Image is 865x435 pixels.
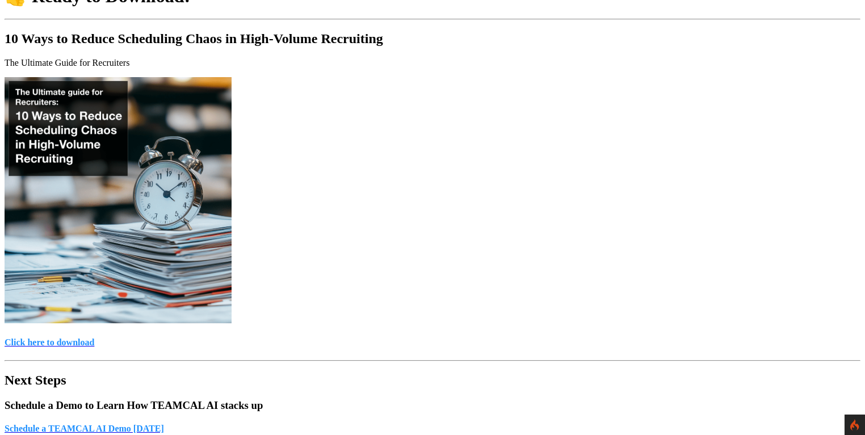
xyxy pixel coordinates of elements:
[5,77,232,323] img: Download the Ultimate Guide for Recruiters - 10 Ways to Reduce Scheduling Chaos in High-Volume Re...
[5,399,860,412] h3: Schedule a Demo to Learn How TEAMCAL AI stacks up
[5,31,860,47] h2: 10 Ways to Reduce Scheduling Chaos in High-Volume Recruiting
[5,424,860,434] a: Schedule a TEAMCAL AI Demo [DATE]
[5,58,860,68] p: The Ultimate Guide for Recruiters
[5,373,860,388] h2: Next Steps
[5,337,860,348] a: Click here to download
